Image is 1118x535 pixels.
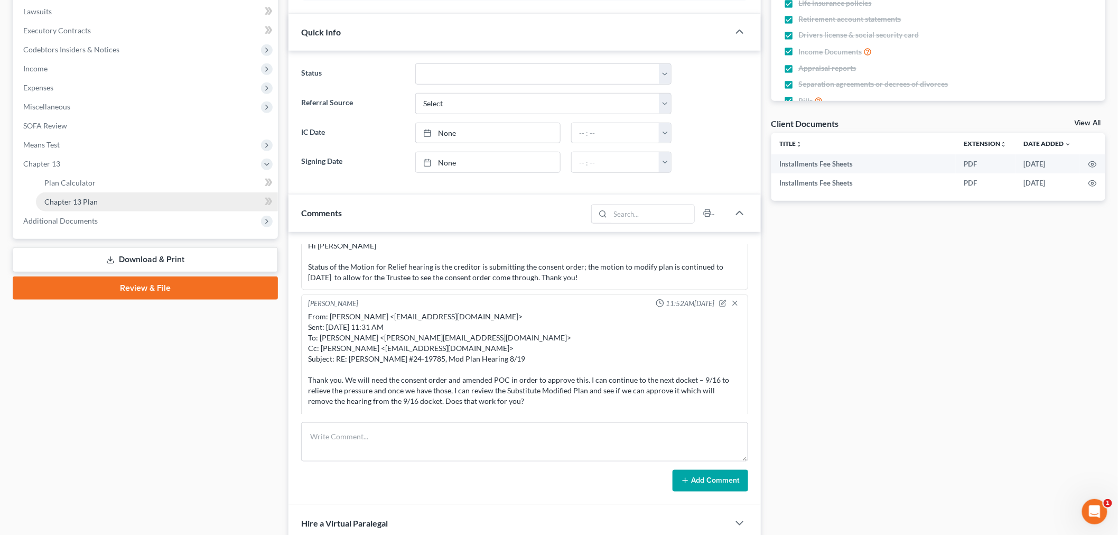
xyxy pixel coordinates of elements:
input: -- : -- [572,152,659,172]
a: Lawsuits [15,2,278,21]
span: Drivers license & social security card [799,30,919,40]
span: Appraisal reports [799,63,856,73]
span: Miscellaneous [23,102,70,111]
span: 1 [1104,499,1112,508]
span: Comments [301,208,342,218]
a: Download & Print [13,247,278,272]
label: Referral Source [296,93,410,114]
span: Hire a Virtual Paralegal [301,518,388,528]
span: Lawsuits [23,7,52,16]
span: SOFA Review [23,121,67,130]
span: Bills [799,96,813,106]
input: -- : -- [572,123,659,143]
div: From: [PERSON_NAME] <[EMAIL_ADDRESS][DOMAIN_NAME]> Sent: [DATE] 11:31 AM To: [PERSON_NAME] <[PERS... [308,312,741,449]
span: Quick Info [301,27,341,37]
i: expand_more [1065,141,1072,147]
td: PDF [956,154,1015,173]
a: Chapter 13 Plan [36,192,278,211]
td: PDF [956,173,1015,192]
span: Chapter 13 [23,159,60,168]
span: Chapter 13 Plan [44,197,98,206]
span: Additional Documents [23,216,98,225]
button: Add Comment [673,470,748,492]
td: Installments Fee Sheets [771,154,956,173]
span: 11:52AM[DATE] [666,299,715,309]
a: Plan Calculator [36,173,278,192]
label: Signing Date [296,152,410,173]
span: Income Documents [799,47,862,57]
input: Search... [610,205,694,223]
span: Means Test [23,140,60,149]
td: [DATE] [1015,173,1080,192]
a: Executory Contracts [15,21,278,40]
a: Titleunfold_more [780,140,803,147]
a: View All [1075,119,1101,127]
div: [PERSON_NAME] [308,299,358,310]
label: Status [296,63,410,85]
a: None [416,123,560,143]
i: unfold_more [1001,141,1007,147]
a: Extensionunfold_more [964,140,1007,147]
label: IC Date [296,123,410,144]
span: Income [23,64,48,73]
span: Expenses [23,83,53,92]
div: Client Documents [771,118,839,129]
i: unfold_more [796,141,803,147]
span: Codebtors Insiders & Notices [23,45,119,54]
a: Date Added expand_more [1024,140,1072,147]
td: [DATE] [1015,154,1080,173]
a: Review & File [13,276,278,300]
iframe: Intercom live chat [1082,499,1107,524]
td: Installments Fee Sheets [771,173,956,192]
a: None [416,152,560,172]
a: SOFA Review [15,116,278,135]
span: Plan Calculator [44,178,96,187]
span: Separation agreements or decrees of divorces [799,79,948,89]
span: Retirement account statements [799,14,901,24]
span: Executory Contracts [23,26,91,35]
